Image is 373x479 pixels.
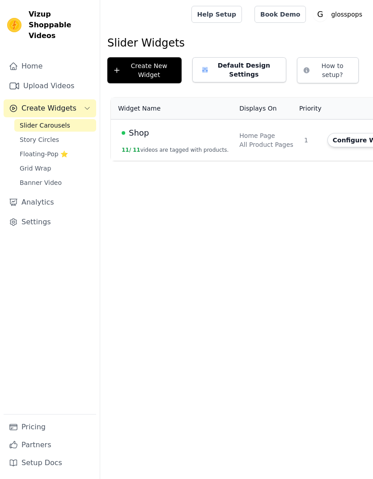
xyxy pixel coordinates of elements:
[4,418,96,436] a: Pricing
[313,6,366,22] button: G glosspops
[133,147,140,153] span: 11
[327,6,366,22] p: glosspops
[122,147,131,153] span: 11 /
[107,36,366,50] h1: Slider Widgets
[4,454,96,472] a: Setup Docs
[107,57,182,83] button: Create New Widget
[21,103,76,114] span: Create Widgets
[14,176,96,189] a: Banner Video
[297,68,359,77] a: How to setup?
[192,57,286,82] button: Default Design Settings
[299,98,322,120] th: Priority
[4,193,96,211] a: Analytics
[299,120,322,161] td: 1
[191,6,242,23] a: Help Setup
[14,148,96,160] a: Floating-Pop ⭐
[129,127,149,139] span: Shop
[20,135,59,144] span: Story Circles
[4,99,96,117] button: Create Widgets
[239,140,293,149] div: All Product Pages
[111,98,234,120] th: Widget Name
[254,6,306,23] a: Book Demo
[14,119,96,132] a: Slider Carousels
[20,150,68,158] span: Floating-Pop ⭐
[122,146,229,154] button: 11/ 11videos are tagged with products.
[239,131,293,140] div: Home Page
[4,57,96,75] a: Home
[20,178,62,187] span: Banner Video
[29,9,93,41] span: Vizup Shoppable Videos
[14,133,96,146] a: Story Circles
[20,121,70,130] span: Slider Carousels
[122,131,125,135] span: Live Published
[297,57,359,83] button: How to setup?
[318,10,323,19] text: G
[14,162,96,175] a: Grid Wrap
[4,77,96,95] a: Upload Videos
[234,98,299,120] th: Displays On
[20,164,51,173] span: Grid Wrap
[7,18,21,32] img: Vizup
[4,213,96,231] a: Settings
[4,436,96,454] a: Partners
